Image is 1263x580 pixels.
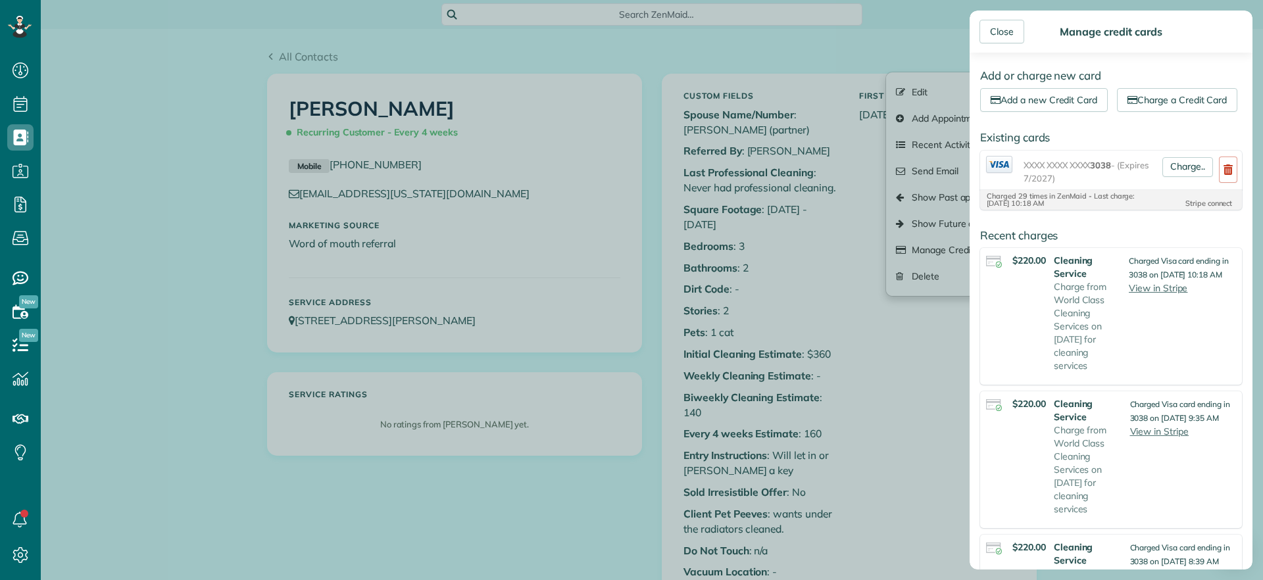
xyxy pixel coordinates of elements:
p: Charge from World Class Cleaning Services on [DATE] for cleaning services [1054,423,1124,516]
h4: Add or charge new card [980,70,1242,82]
a: View in Stripe [1130,425,1189,437]
span: New [19,329,38,342]
h4: Existing cards [980,132,1242,143]
div: Manage credit cards [1056,25,1166,38]
a: View in Stripe [1129,282,1187,294]
strong: Cleaning Service [1054,541,1124,567]
span: XXXX XXXX XXXX - (Expires 7/2027) [1024,158,1157,185]
a: Charge.. [1162,157,1213,177]
img: icon_credit_card_success-27c2c4fc500a7f1a58a13ef14842cb958d03041fefb464fd2e53c949a5770e83.png [986,256,1002,267]
span: 3038 [1090,160,1111,170]
img: icon_credit_card_success-27c2c4fc500a7f1a58a13ef14842cb958d03041fefb464fd2e53c949a5770e83.png [986,399,1002,410]
small: Charged Visa card ending in 3038 on [DATE] 10:18 AM [1129,256,1229,279]
strong: $220.00 [1012,254,1046,266]
h4: Recent charges [980,230,1242,241]
div: Stripe connect [1158,200,1232,207]
p: Charge from World Class Cleaning Services on [DATE] for cleaning services [1054,280,1122,372]
div: Charged 29 times in ZenMaid - Last charge: [DATE] 10:18 AM [987,193,1156,207]
strong: Cleaning Service [1054,254,1122,280]
span: New [19,295,38,308]
small: Charged Visa card ending in 3038 on [DATE] 9:35 AM [1130,399,1230,423]
a: Add a new Credit Card [980,88,1108,112]
strong: $220.00 [1012,398,1046,410]
img: icon_credit_card_success-27c2c4fc500a7f1a58a13ef14842cb958d03041fefb464fd2e53c949a5770e83.png [986,543,1002,554]
a: Charge a Credit Card [1117,88,1237,112]
strong: Cleaning Service [1054,397,1124,423]
div: Close [979,20,1024,43]
small: Charged Visa card ending in 3038 on [DATE] 8:39 AM [1130,543,1230,566]
strong: $220.00 [1012,541,1046,553]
